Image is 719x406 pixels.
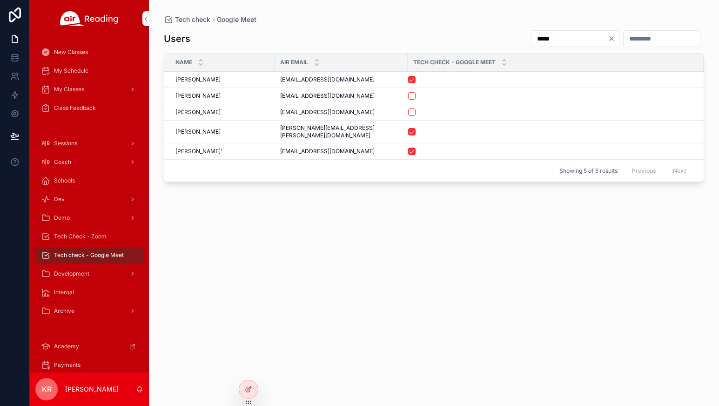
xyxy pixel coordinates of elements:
[54,48,88,56] span: New Classes
[54,270,89,277] span: Development
[30,37,149,372] div: scrollable content
[54,158,71,166] span: Coach
[164,15,256,24] a: Tech check - Google Meet
[60,11,119,26] img: App logo
[280,59,308,66] span: Air Email
[559,167,618,175] span: Showing 5 of 5 results
[35,357,143,373] a: Payments
[54,86,84,93] span: My Classes
[54,307,74,315] span: Archive
[175,76,221,83] span: [PERSON_NAME]
[42,384,52,395] span: KR
[35,44,143,61] a: New Classes
[35,247,143,264] a: Tech check - Google Meet
[54,251,124,259] span: Tech check - Google Meet
[35,338,143,355] a: Academy
[35,81,143,98] a: My Classes
[280,148,375,155] span: [EMAIL_ADDRESS][DOMAIN_NAME]
[54,214,70,222] span: Demo
[35,228,143,245] a: Tech Check - Zoom
[280,124,402,139] span: [PERSON_NAME][EMAIL_ADDRESS][PERSON_NAME][DOMAIN_NAME]
[35,265,143,282] a: Development
[35,303,143,319] a: Archive
[54,177,75,184] span: Schools
[164,32,190,45] h1: Users
[608,35,619,42] button: Clear
[65,385,119,394] p: [PERSON_NAME]
[175,59,192,66] span: Name
[175,15,256,24] span: Tech check - Google Meet
[280,108,375,116] span: [EMAIL_ADDRESS][DOMAIN_NAME]
[35,284,143,301] a: Internal
[35,210,143,226] a: Demo
[54,289,74,296] span: Internal
[54,233,107,240] span: Tech Check - Zoom
[280,92,375,100] span: [EMAIL_ADDRESS][DOMAIN_NAME]
[54,361,81,369] span: Payments
[35,135,143,152] a: Sessions
[175,128,221,135] span: [PERSON_NAME]
[54,67,88,74] span: My Schedule
[35,154,143,170] a: Coach
[35,100,143,116] a: Class Feedback
[175,148,222,155] span: [PERSON_NAME]'
[54,140,77,147] span: Sessions
[35,172,143,189] a: Schools
[413,59,496,66] span: Tech Check - Google Meet
[54,196,65,203] span: Dev
[35,62,143,79] a: My Schedule
[175,108,221,116] span: [PERSON_NAME]
[54,343,79,350] span: Academy
[35,191,143,208] a: Dev
[175,92,221,100] span: [PERSON_NAME]
[54,104,96,112] span: Class Feedback
[280,76,375,83] span: [EMAIL_ADDRESS][DOMAIN_NAME]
